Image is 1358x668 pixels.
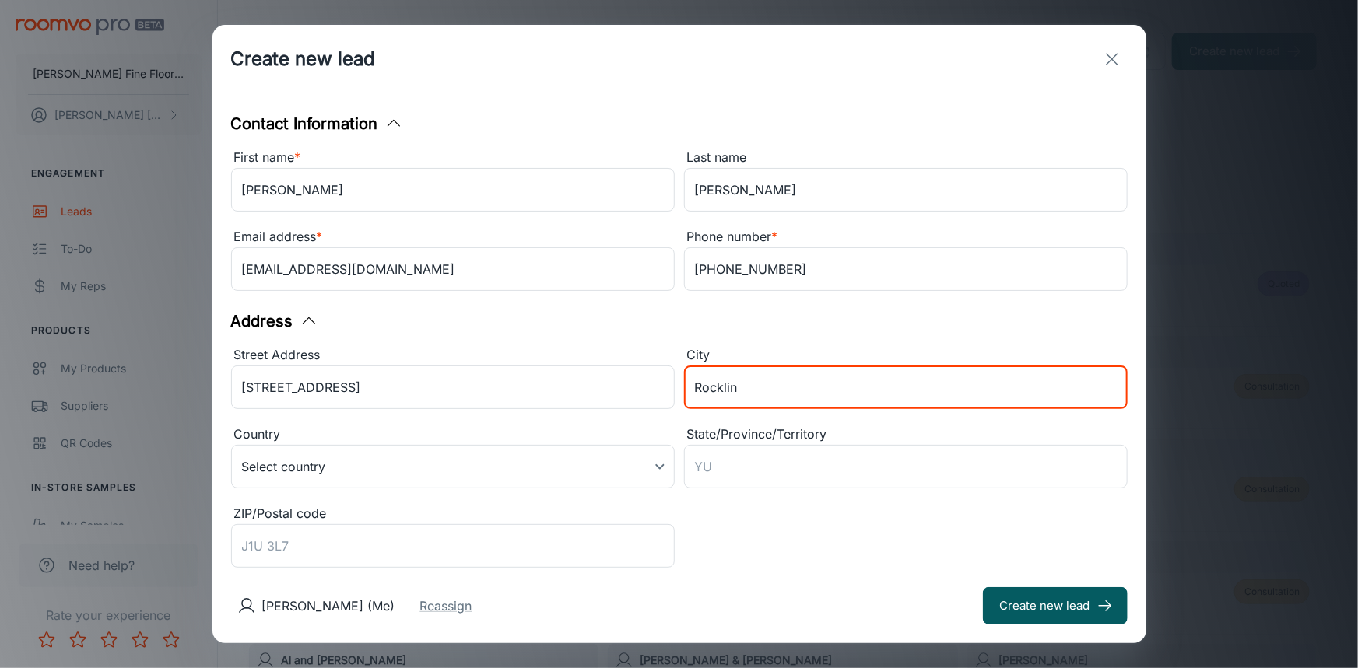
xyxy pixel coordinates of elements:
p: [PERSON_NAME] (Me) [262,596,395,615]
div: State/Province/Territory [684,425,1128,445]
input: +1 439-123-4567 [684,247,1128,291]
div: ZIP/Postal code [231,504,675,524]
div: First name [231,148,675,168]
div: Email address [231,227,675,247]
div: Select country [231,445,675,488]
input: YU [684,445,1128,488]
input: John [231,168,675,212]
input: J1U 3L7 [231,524,675,568]
button: Address [231,310,318,333]
input: myname@example.com [231,247,675,291]
h1: Create new lead [231,45,376,73]
button: Reassign [420,596,472,615]
div: Phone number [684,227,1128,247]
button: Create new lead [983,587,1128,624]
input: 2412 Northwest Passage [231,365,675,409]
input: Doe [684,168,1128,212]
div: Country [231,425,675,445]
div: Last name [684,148,1128,168]
input: Whitehorse [684,365,1128,409]
div: Street Address [231,345,675,365]
button: Contact Information [231,112,403,135]
button: exit [1097,44,1128,75]
div: City [684,345,1128,365]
